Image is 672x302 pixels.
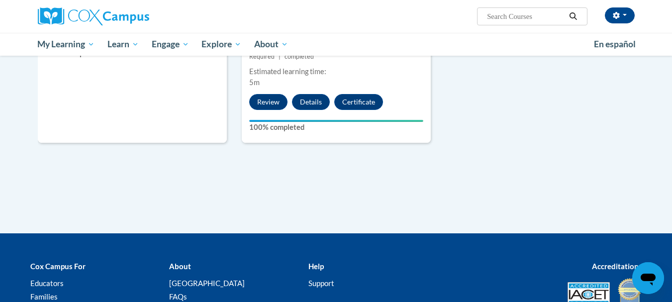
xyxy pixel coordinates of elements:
span: About [254,38,288,50]
button: Search [566,10,580,22]
span: | [279,53,281,60]
span: 5m [249,78,260,87]
a: Learn [101,33,145,56]
span: Learn [107,38,139,50]
a: Families [30,292,58,301]
span: My Learning [37,38,95,50]
label: 100% completed [249,122,423,133]
a: Cox Campus [38,7,227,25]
span: Engage [152,38,189,50]
a: [GEOGRAPHIC_DATA] [169,279,245,288]
span: Required [249,53,275,60]
b: About [169,262,191,271]
img: Cox Campus [38,7,149,25]
span: completed [285,53,314,60]
input: Search Courses [486,10,566,22]
a: My Learning [31,33,101,56]
div: Main menu [23,33,650,56]
iframe: Button to launch messaging window [632,262,664,294]
button: Account Settings [605,7,635,23]
div: Estimated learning time: [249,66,423,77]
a: FAQs [169,292,187,301]
a: Explore [195,33,248,56]
b: Accreditations [592,262,642,271]
button: Certificate [334,94,383,110]
button: Details [292,94,330,110]
button: Review [249,94,288,110]
a: Support [308,279,334,288]
span: En español [594,39,636,49]
a: Educators [30,279,64,288]
a: En español [587,34,642,55]
span: Explore [201,38,241,50]
b: Help [308,262,324,271]
a: About [248,33,294,56]
b: Cox Campus For [30,262,86,271]
div: Your progress [249,120,423,122]
a: Engage [145,33,195,56]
